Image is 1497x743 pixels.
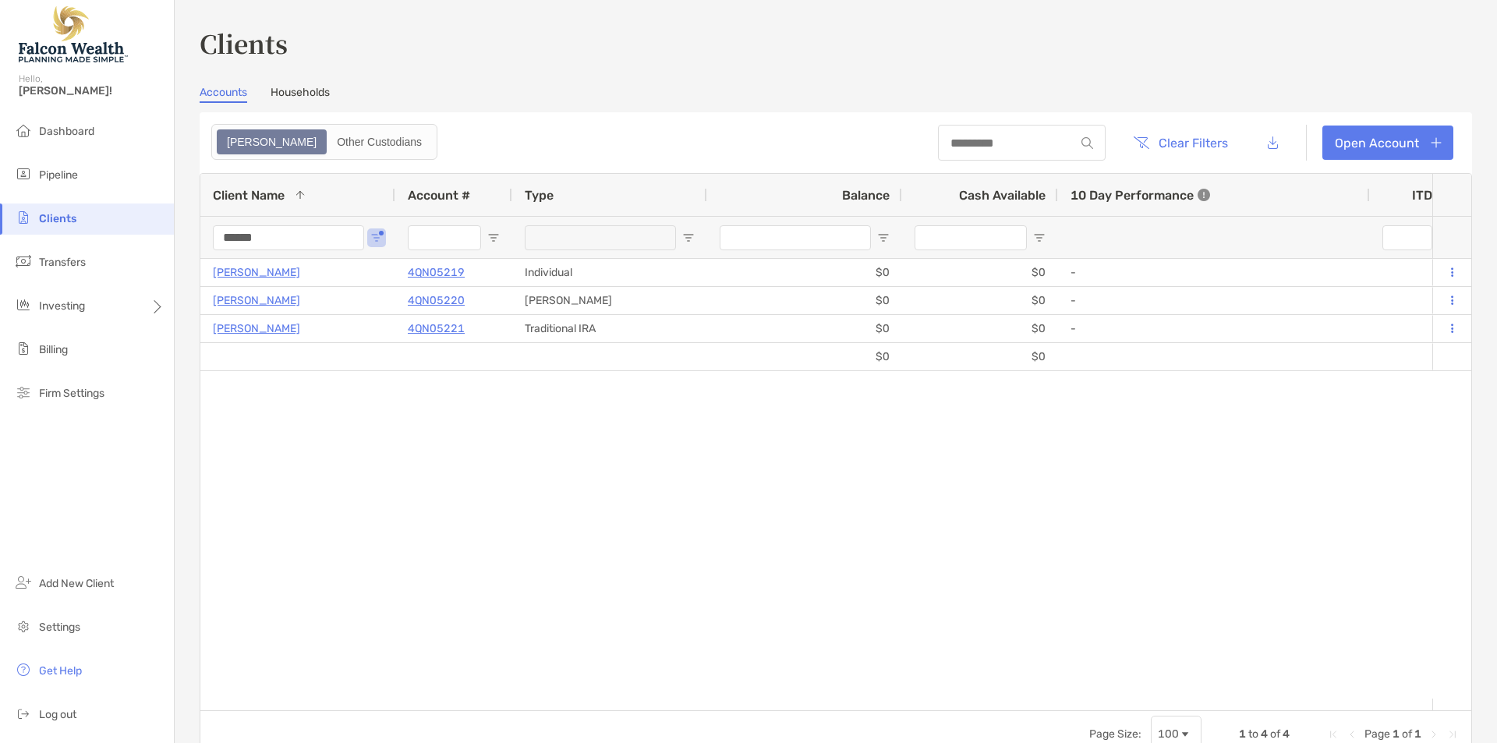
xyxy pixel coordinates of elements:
[1382,225,1432,250] input: ITD Filter Input
[1412,188,1451,203] div: ITD
[39,212,76,225] span: Clients
[1346,728,1358,741] div: Previous Page
[877,232,890,244] button: Open Filter Menu
[39,343,68,356] span: Billing
[1158,727,1179,741] div: 100
[211,124,437,160] div: segmented control
[14,295,33,314] img: investing icon
[1370,259,1463,286] div: 0%
[1248,727,1258,741] span: to
[512,287,707,314] div: [PERSON_NAME]
[14,704,33,723] img: logout icon
[902,315,1058,342] div: $0
[1364,727,1390,741] span: Page
[1071,174,1210,216] div: 10 Day Performance
[14,617,33,635] img: settings icon
[213,225,364,250] input: Client Name Filter Input
[1033,232,1046,244] button: Open Filter Menu
[842,188,890,203] span: Balance
[682,232,695,244] button: Open Filter Menu
[14,573,33,592] img: add_new_client icon
[902,287,1058,314] div: $0
[1081,137,1093,149] img: input icon
[14,660,33,679] img: get-help icon
[707,315,902,342] div: $0
[14,165,33,183] img: pipeline icon
[408,291,465,310] a: 4QN05220
[271,86,330,103] a: Households
[1071,260,1357,285] div: -
[14,121,33,140] img: dashboard icon
[39,256,86,269] span: Transfers
[1446,728,1459,741] div: Last Page
[1414,727,1421,741] span: 1
[200,25,1472,61] h3: Clients
[1327,728,1340,741] div: First Page
[512,259,707,286] div: Individual
[213,188,285,203] span: Client Name
[39,387,104,400] span: Firm Settings
[915,225,1027,250] input: Cash Available Filter Input
[707,287,902,314] div: $0
[1370,315,1463,342] div: 0%
[959,188,1046,203] span: Cash Available
[370,232,383,244] button: Open Filter Menu
[707,343,902,370] div: $0
[39,708,76,721] span: Log out
[14,252,33,271] img: transfers icon
[1370,287,1463,314] div: 0%
[1261,727,1268,741] span: 4
[39,577,114,590] span: Add New Client
[14,339,33,358] img: billing icon
[19,6,128,62] img: Falcon Wealth Planning Logo
[1322,126,1453,160] a: Open Account
[19,84,165,97] span: [PERSON_NAME]!
[213,291,300,310] a: [PERSON_NAME]
[1283,727,1290,741] span: 4
[218,131,325,153] div: Zoe
[902,259,1058,286] div: $0
[1402,727,1412,741] span: of
[14,383,33,402] img: firm-settings icon
[200,86,247,103] a: Accounts
[1393,727,1400,741] span: 1
[902,343,1058,370] div: $0
[213,263,300,282] a: [PERSON_NAME]
[1089,727,1141,741] div: Page Size:
[408,263,465,282] a: 4QN05219
[408,188,470,203] span: Account #
[720,225,871,250] input: Balance Filter Input
[1121,126,1240,160] button: Clear Filters
[39,125,94,138] span: Dashboard
[39,299,85,313] span: Investing
[1428,728,1440,741] div: Next Page
[328,131,430,153] div: Other Custodians
[1071,316,1357,341] div: -
[1071,288,1357,313] div: -
[39,621,80,634] span: Settings
[408,225,481,250] input: Account # Filter Input
[512,315,707,342] div: Traditional IRA
[213,319,300,338] a: [PERSON_NAME]
[1239,727,1246,741] span: 1
[525,188,554,203] span: Type
[39,168,78,182] span: Pipeline
[487,232,500,244] button: Open Filter Menu
[408,319,465,338] a: 4QN05221
[39,664,82,678] span: Get Help
[1270,727,1280,741] span: of
[707,259,902,286] div: $0
[14,208,33,227] img: clients icon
